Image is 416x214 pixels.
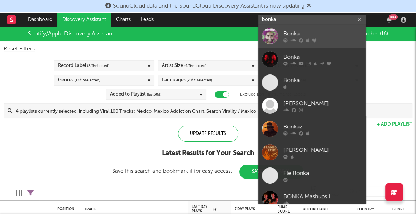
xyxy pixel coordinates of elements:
[57,207,75,211] div: Position
[258,48,366,71] a: Bonka
[112,169,304,174] div: Save this search and bookmark it for easy access:
[111,13,136,27] a: Charts
[283,169,362,178] div: Ele Bonka
[235,207,260,211] div: 7 Day Plays
[87,62,109,70] span: ( 2 / 6 selected)
[187,76,212,84] span: ( 70 / 71 selected)
[162,76,212,84] div: Languages
[283,30,362,38] div: Bonka
[283,146,362,155] div: [PERSON_NAME]
[58,76,100,84] div: Genres
[184,62,206,70] span: ( 4 / 5 selected)
[307,3,311,9] span: Dismiss
[346,186,400,197] input: Search...
[147,90,161,99] span: (last 30 d)
[377,122,412,127] button: + Add Playlist
[380,31,388,37] span: ( 16 )
[16,183,22,203] div: Edit Columns
[283,76,362,85] div: Bonka
[258,141,366,164] a: [PERSON_NAME]
[389,14,398,20] div: 99 +
[278,205,290,214] div: Jump Score
[58,62,109,70] div: Record Label
[357,207,382,211] div: Country
[258,117,366,141] a: Bonkaz
[258,164,366,187] a: Ele Bonka
[258,71,366,94] a: Bonka
[12,104,412,118] input: 4 playlists currently selected, including Viral 100 Tracks: Mexico, Mexico Addiction Chart, Searc...
[28,30,114,38] div: Spotify/Apple Discovery Assistant
[178,126,238,142] div: Update Results
[84,207,181,211] div: Track
[283,53,362,62] div: Bonka
[23,13,57,27] a: Dashboard
[258,15,366,24] input: Search for artists
[162,62,206,70] div: Artist Size
[4,45,412,53] div: Reset Filters
[283,193,362,201] div: BONKA Mashups I
[113,3,305,9] span: SoundCloud data and the SoundCloud Discovery Assistant is now updating
[283,99,362,108] div: [PERSON_NAME]
[192,205,217,213] div: Last Day Plays
[27,183,34,203] div: Filters(1 filter active)
[75,76,100,84] span: ( 13 / 15 selected)
[258,94,366,117] a: [PERSON_NAME]
[110,90,161,99] div: Added to Playlist
[258,24,366,48] a: Bonka
[258,187,366,210] a: BONKA Mashups I
[136,13,159,27] a: Leads
[387,17,392,23] button: 99+
[239,165,304,179] button: Save This Search
[283,123,362,131] div: Bonkaz
[112,149,304,157] div: Latest Results for Your Search
[57,13,111,27] a: Discovery Assistant
[303,207,346,211] div: Record Label
[240,90,306,99] label: Exclude Lofi / Instrumental Labels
